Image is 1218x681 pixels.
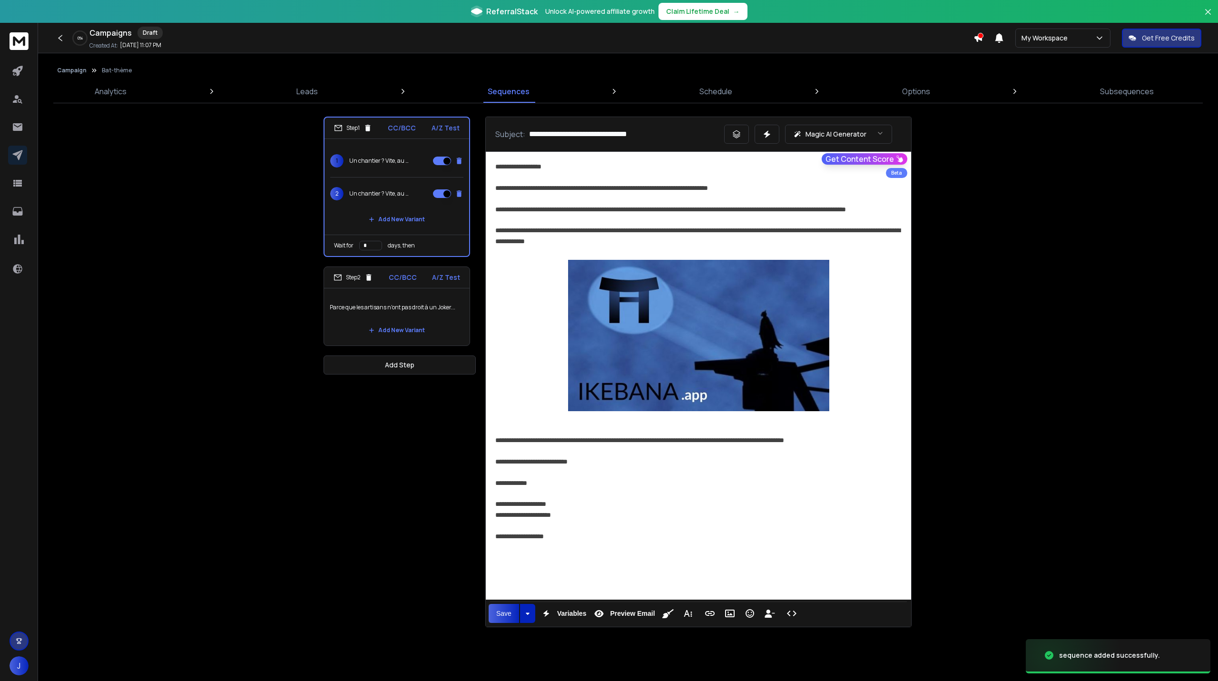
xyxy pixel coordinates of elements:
[902,86,930,97] p: Options
[1122,29,1201,48] button: Get Free Credits
[555,610,589,618] span: Variables
[733,7,740,16] span: →
[324,355,476,375] button: Add Step
[330,154,344,168] span: 1
[57,67,87,74] button: Campaign
[334,242,354,249] p: Wait for
[488,86,530,97] p: Sequences
[95,86,127,97] p: Analytics
[102,67,132,74] p: Bat-thème
[495,128,525,140] p: Subject:
[785,125,892,144] button: Magic AI Generator
[783,604,801,623] button: Code View
[694,80,738,103] a: Schedule
[324,117,470,257] li: Step1CC/BCCA/Z Test1Un chantier ? Vite, au Bat-phone !2Un chantier ? Vite, au Bat-phone !Add New ...
[78,35,83,41] p: 0 %
[291,80,324,103] a: Leads
[10,656,29,675] button: J
[1142,33,1195,43] p: Get Free Credits
[489,604,519,623] button: Save
[545,7,655,16] p: Unlock AI-powered affiliate growth
[896,80,936,103] a: Options
[805,129,866,139] p: Magic AI Generator
[699,86,732,97] p: Schedule
[608,610,657,618] span: Preview Email
[296,86,318,97] p: Leads
[330,294,464,321] p: Parce que les artisans n'ont pas droit à un Joker...
[741,604,759,623] button: Emoticons
[349,190,410,197] p: Un chantier ? Vite, au Bat-phone !
[89,27,132,39] h1: Campaigns
[388,242,415,249] p: days, then
[361,210,432,229] button: Add New Variant
[886,168,907,178] div: Beta
[334,124,372,132] div: Step 1
[486,6,538,17] span: ReferralStack
[330,187,344,200] span: 2
[537,604,589,623] button: Variables
[89,80,132,103] a: Analytics
[1202,6,1214,29] button: Close banner
[138,27,163,39] div: Draft
[1022,33,1071,43] p: My Workspace
[324,266,470,346] li: Step2CC/BCCA/Z TestParce que les artisans n'ont pas droit à un Joker...Add New Variant
[1100,86,1154,97] p: Subsequences
[1094,80,1159,103] a: Subsequences
[432,123,460,133] p: A/Z Test
[1059,651,1160,660] div: sequence added successfully.
[590,604,657,623] button: Preview Email
[361,321,432,340] button: Add New Variant
[822,153,907,165] button: Get Content Score
[389,273,417,282] p: CC/BCC
[349,157,410,165] p: Un chantier ? Vite, au Bat-phone !
[761,604,779,623] button: Insert Unsubscribe Link
[334,273,373,282] div: Step 2
[89,42,118,49] p: Created At:
[388,123,416,133] p: CC/BCC
[432,273,460,282] p: A/Z Test
[482,80,535,103] a: Sequences
[658,3,747,20] button: Claim Lifetime Deal→
[120,41,161,49] p: [DATE] 11:07 PM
